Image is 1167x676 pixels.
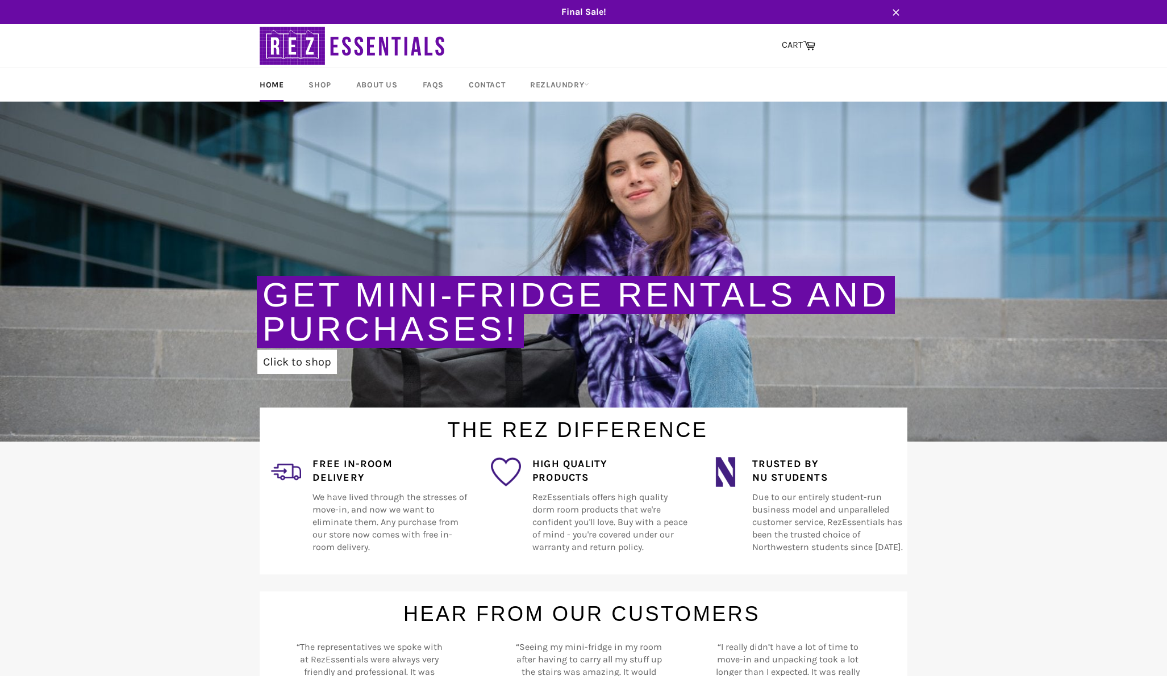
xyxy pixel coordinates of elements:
h4: Free In-Room Delivery [312,457,468,485]
h4: High Quality Products [532,457,687,485]
img: delivery_2.png [271,457,301,487]
img: northwestern_wildcats_tiny.png [710,457,740,487]
a: RezLaundry [519,68,601,102]
span: Final Sale! [248,6,919,18]
a: Click to shop [257,350,337,374]
img: RezEssentials [260,24,447,68]
div: RezEssentials offers high quality dorm room products that we're confident you'll love. Buy with a... [521,457,687,566]
a: Shop [297,68,342,102]
a: CART [776,33,821,57]
img: favorite_1.png [491,457,521,487]
h1: Hear From Our Customers [248,591,907,628]
a: Home [248,68,295,102]
div: We have lived through the stresses of move-in, and now we want to eliminate them. Any purchase fr... [301,457,468,566]
div: Due to our entirely student-run business model and unparalleled customer service, RezEssentials h... [741,457,907,566]
h1: The Rez Difference [248,408,907,444]
h4: Trusted by NU Students [752,457,907,485]
a: About Us [345,68,409,102]
a: FAQs [411,68,455,102]
a: Contact [457,68,516,102]
a: Get Mini-Fridge Rentals and Purchases! [262,276,889,348]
